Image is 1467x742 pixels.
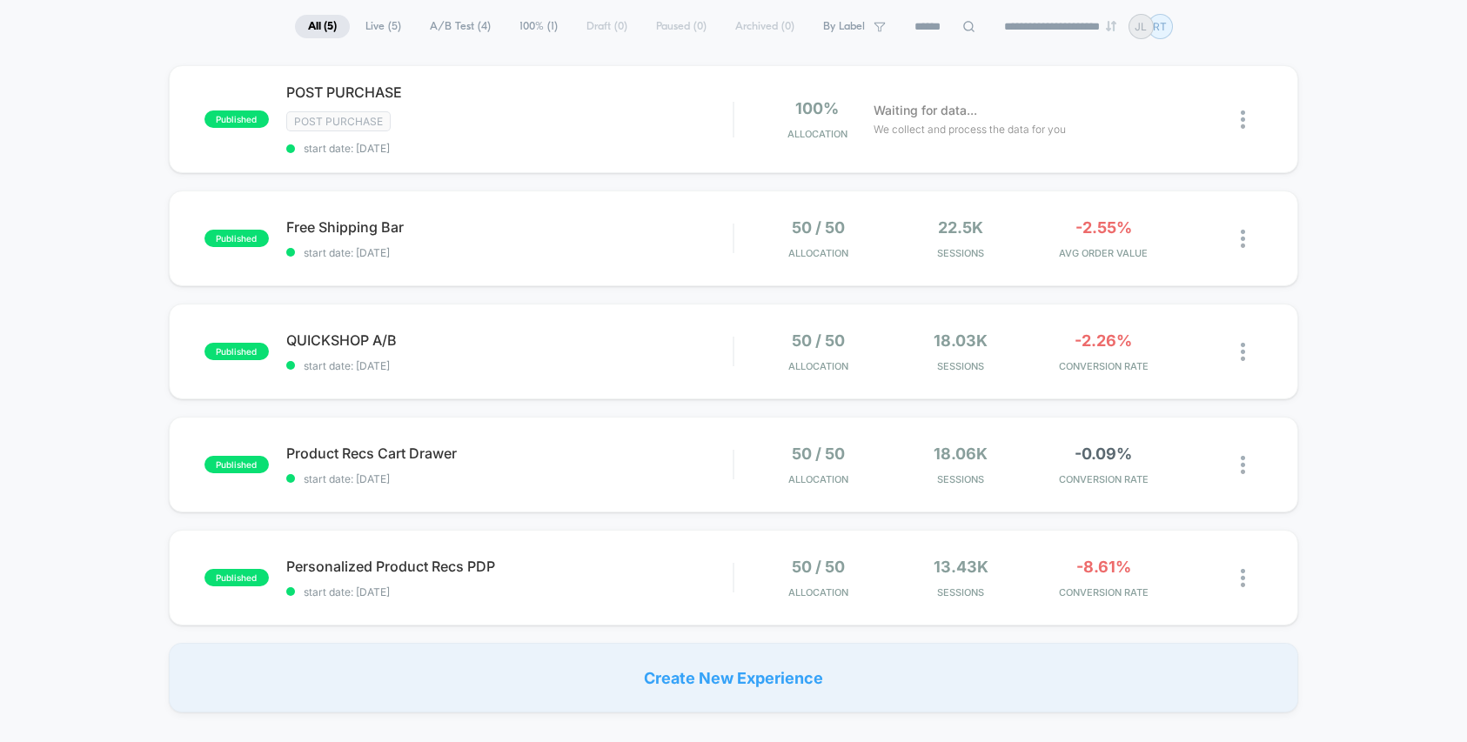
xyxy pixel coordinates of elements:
[823,20,865,33] span: By Label
[286,111,391,131] span: Post Purchase
[204,110,269,128] span: published
[792,558,845,576] span: 50 / 50
[792,331,845,350] span: 50 / 50
[169,643,1298,712] div: Create New Experience
[788,586,848,598] span: Allocation
[286,359,733,372] span: start date: [DATE]
[1036,473,1170,485] span: CONVERSION RATE
[1135,20,1147,33] p: JL
[938,218,983,237] span: 22.5k
[286,246,733,259] span: start date: [DATE]
[1106,21,1116,31] img: end
[787,128,847,140] span: Allocation
[506,15,571,38] span: 100% ( 1 )
[1075,218,1132,237] span: -2.55%
[788,473,848,485] span: Allocation
[792,445,845,463] span: 50 / 50
[934,445,988,463] span: 18.06k
[934,558,988,576] span: 13.43k
[894,473,1028,485] span: Sessions
[286,142,733,155] span: start date: [DATE]
[286,331,733,349] span: QUICKSHOP A/B
[792,218,845,237] span: 50 / 50
[286,218,733,236] span: Free Shipping Bar
[286,585,733,598] span: start date: [DATE]
[1075,445,1132,463] span: -0.09%
[204,230,269,247] span: published
[874,121,1066,137] span: We collect and process the data for you
[1153,20,1167,33] p: RT
[1036,360,1170,372] span: CONVERSION RATE
[417,15,504,38] span: A/B Test ( 4 )
[795,99,839,117] span: 100%
[204,569,269,586] span: published
[788,247,848,259] span: Allocation
[1241,230,1245,248] img: close
[352,15,414,38] span: Live ( 5 )
[1036,247,1170,259] span: AVG ORDER VALUE
[295,15,350,38] span: All ( 5 )
[934,331,988,350] span: 18.03k
[1241,110,1245,129] img: close
[1241,343,1245,361] img: close
[204,343,269,360] span: published
[1036,586,1170,598] span: CONVERSION RATE
[1076,558,1131,576] span: -8.61%
[286,445,733,462] span: Product Recs Cart Drawer
[1241,456,1245,474] img: close
[286,84,733,101] span: POST PURCHASE
[894,586,1028,598] span: Sessions
[286,558,733,575] span: Personalized Product Recs PDP
[894,360,1028,372] span: Sessions
[1241,569,1245,587] img: close
[874,101,977,120] span: Waiting for data...
[286,472,733,485] span: start date: [DATE]
[1075,331,1132,350] span: -2.26%
[204,456,269,473] span: published
[894,247,1028,259] span: Sessions
[788,360,848,372] span: Allocation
